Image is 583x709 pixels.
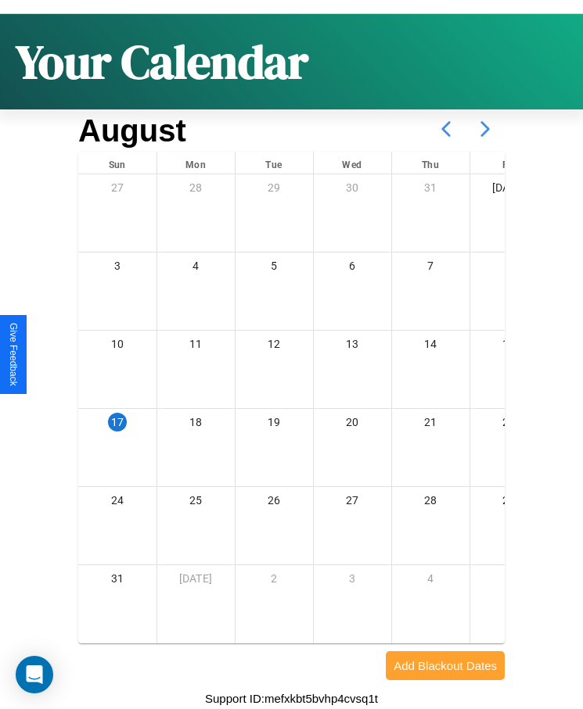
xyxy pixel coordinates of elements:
div: 2 [236,565,313,597]
div: 4 [157,252,235,285]
div: 14 [392,331,470,363]
div: Tue [236,152,313,174]
button: Add Blackout Dates [386,651,505,680]
div: 6 [314,252,391,285]
div: 5 [470,565,548,597]
div: 17 [108,413,127,431]
div: 21 [392,409,470,441]
div: Fri [470,152,548,174]
div: 27 [78,174,157,206]
div: 26 [236,487,313,519]
div: 8 [470,252,548,285]
div: 24 [78,487,157,519]
div: 4 [392,565,470,597]
div: 11 [157,331,235,363]
div: 31 [78,565,157,597]
div: 29 [236,174,313,206]
div: 20 [314,409,391,441]
div: [DATE] [157,565,235,597]
div: 18 [157,409,235,441]
div: Wed [314,152,391,174]
div: 3 [314,565,391,597]
p: Support ID: mefxkbt5bvhp4cvsq1t [205,688,378,709]
div: 5 [236,252,313,285]
div: Sun [78,152,157,174]
div: 25 [157,487,235,519]
div: 30 [314,174,391,206]
div: 10 [78,331,157,363]
div: Open Intercom Messenger [16,656,53,693]
div: 27 [314,487,391,519]
div: 15 [470,331,548,363]
div: 31 [392,174,470,206]
h1: Your Calendar [16,30,308,94]
h2: August [78,113,186,149]
div: 7 [392,252,470,285]
div: 13 [314,331,391,363]
div: [DATE] [470,174,548,206]
div: Give Feedback [8,323,19,386]
div: 3 [78,252,157,285]
div: 12 [236,331,313,363]
div: 19 [236,409,313,441]
div: 28 [157,174,235,206]
div: 28 [392,487,470,519]
div: Mon [157,152,235,174]
div: 22 [470,409,548,441]
div: Thu [392,152,470,174]
div: 29 [470,487,548,519]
